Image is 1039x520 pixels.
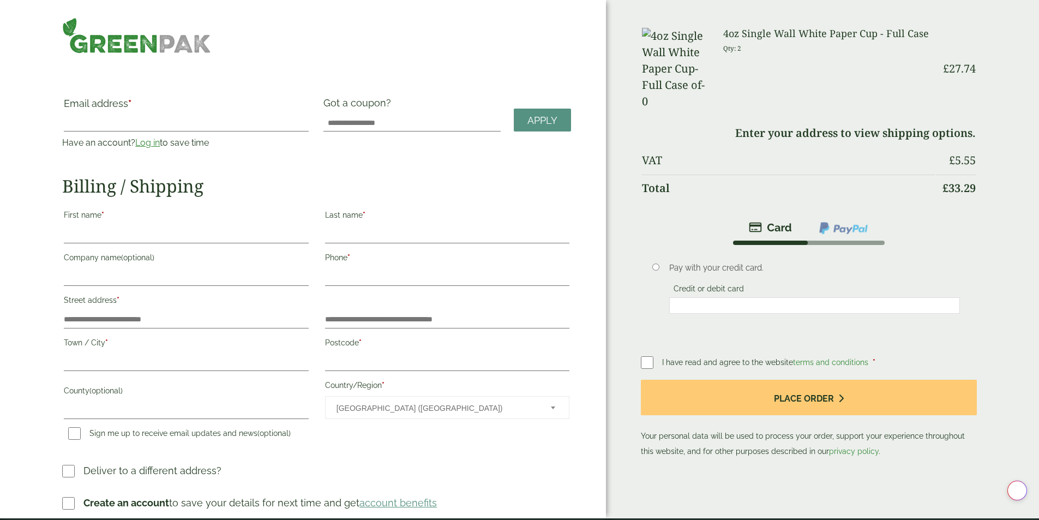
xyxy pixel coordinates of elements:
label: Country/Region [325,378,569,396]
input: Sign me up to receive email updates and news(optional) [68,427,81,440]
label: Company name [64,250,308,268]
label: Postcode [325,335,569,354]
a: account benefits [359,497,437,509]
abbr: required [117,296,119,304]
p: Your personal data will be used to process your order, support your experience throughout this we... [641,380,976,459]
abbr: required [347,253,350,262]
small: Qty: 2 [723,44,741,52]
label: Town / City [64,335,308,354]
abbr: required [873,358,875,367]
abbr: required [363,211,365,219]
p: Have an account? to save time [62,136,310,150]
strong: Create an account [83,497,169,509]
th: VAT [642,147,934,174]
label: Email address [64,99,308,114]
abbr: required [382,381,385,390]
img: 4oz Single Wall White Paper Cup-Full Case of-0 [642,28,710,110]
label: Sign me up to receive email updates and news [64,429,295,441]
h2: Billing / Shipping [62,176,571,196]
iframe: Secure card payment input frame [672,301,957,310]
label: Credit or debit card [669,284,748,296]
img: stripe.png [749,221,792,234]
span: Apply [527,115,557,127]
span: I have read and agree to the website [662,358,870,367]
h3: 4oz Single Wall White Paper Cup - Full Case [723,28,934,40]
bdi: 27.74 [943,61,976,76]
img: ppcp-gateway.png [818,221,869,235]
label: First name [64,207,308,226]
span: United Kingdom (UK) [337,397,536,420]
span: (optional) [257,429,291,438]
a: Apply [514,109,571,132]
label: Phone [325,250,569,268]
label: Got a coupon? [323,97,395,114]
label: Last name [325,207,569,226]
abbr: required [101,211,104,219]
span: £ [943,61,949,76]
span: (optional) [121,253,154,262]
a: Log in [135,138,160,148]
th: Total [642,175,934,201]
abbr: required [105,338,108,347]
td: Enter your address to view shipping options. [642,120,975,146]
p: to save your details for next time and get [83,495,437,510]
bdi: 5.55 [949,153,976,168]
label: Street address [64,292,308,311]
p: Pay with your credit card. [669,262,960,274]
span: (optional) [89,386,123,395]
button: Place order [641,380,976,415]
span: £ [942,181,948,195]
a: terms and conditions [793,358,868,367]
p: Deliver to a different address? [83,463,221,478]
img: GreenPak Supplies [62,17,211,53]
span: £ [949,153,955,168]
abbr: required [128,98,131,109]
bdi: 33.29 [942,181,976,195]
span: Country/Region [325,396,569,419]
abbr: required [359,338,362,347]
label: County [64,383,308,402]
a: privacy policy [829,447,879,456]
